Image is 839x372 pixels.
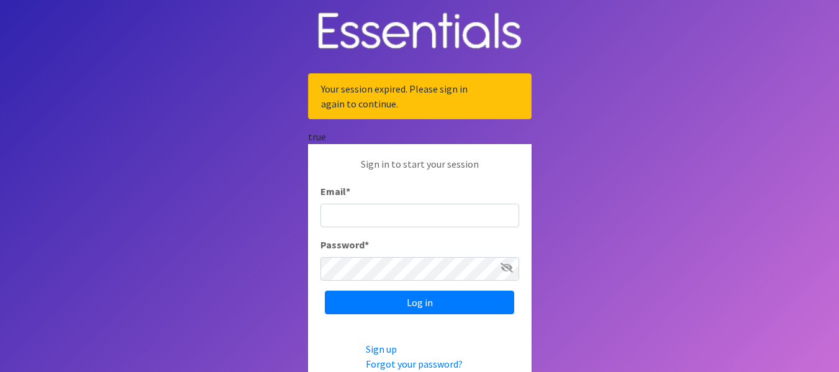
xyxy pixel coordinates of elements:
a: Sign up [366,343,397,355]
p: Sign in to start your session [320,157,519,184]
div: true [308,129,532,144]
label: Email [320,184,350,199]
label: Password [320,237,369,252]
abbr: required [365,238,369,251]
input: Log in [325,291,514,314]
abbr: required [346,185,350,197]
a: Forgot your password? [366,358,463,370]
div: Your session expired. Please sign in again to continue. [308,73,532,119]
